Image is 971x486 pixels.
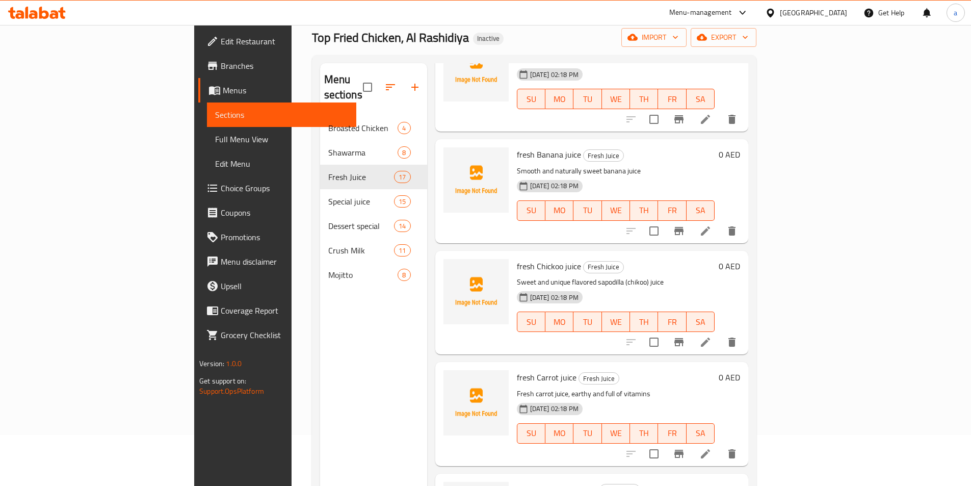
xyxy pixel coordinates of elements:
[667,219,691,243] button: Branch-specific-item
[780,7,847,18] div: [GEOGRAPHIC_DATA]
[643,220,665,242] span: Select to update
[398,269,410,281] div: items
[517,200,545,221] button: SU
[221,304,348,317] span: Coverage Report
[545,200,573,221] button: MO
[584,150,623,162] span: Fresh Juice
[549,92,569,107] span: MO
[687,312,715,332] button: SA
[573,89,601,109] button: TU
[545,423,573,444] button: MO
[634,203,654,218] span: TH
[584,261,623,273] span: Fresh Juice
[443,259,509,324] img: fresh Chickoo juice
[549,203,569,218] span: MO
[198,323,356,347] a: Grocery Checklist
[691,426,711,441] span: SA
[602,312,630,332] button: WE
[328,220,395,232] span: Dessert special
[583,261,624,273] div: Fresh Juice
[521,315,541,329] span: SU
[573,200,601,221] button: TU
[667,107,691,132] button: Branch-specific-item
[691,28,756,47] button: export
[198,225,356,249] a: Promotions
[667,330,691,354] button: Branch-specific-item
[226,357,242,370] span: 1.0.0
[667,442,691,466] button: Branch-specific-item
[634,426,654,441] span: TH
[719,370,740,385] h6: 0 AED
[198,54,356,78] a: Branches
[517,388,715,400] p: Fresh carrot juice, earthy and full of vitamins
[328,244,395,257] span: Crush Milk
[602,89,630,109] button: WE
[578,92,597,107] span: TU
[517,276,715,289] p: Sweet and unique flavored sapodilla (chikoo) juice
[443,36,509,101] img: fresh Pomegranate juice
[720,330,744,354] button: delete
[395,197,410,207] span: 15
[643,109,665,130] span: Select to update
[699,448,712,460] a: Edit menu item
[517,370,576,385] span: fresh Carrot juice
[545,312,573,332] button: MO
[207,103,356,127] a: Sections
[394,171,410,183] div: items
[328,269,398,281] span: Mojitto
[687,423,715,444] button: SA
[691,315,711,329] span: SA
[320,238,427,263] div: Crush Milk11
[602,423,630,444] button: WE
[221,255,348,268] span: Menu disclaimer
[517,165,715,177] p: Smooth and naturally sweet banana juice
[320,140,427,165] div: Shawarma8
[320,116,427,140] div: Broasted Chicken4
[215,133,348,145] span: Full Menu View
[521,426,541,441] span: SU
[549,426,569,441] span: MO
[517,312,545,332] button: SU
[521,92,541,107] span: SU
[699,113,712,125] a: Edit menu item
[443,370,509,436] img: fresh Carrot juice
[578,203,597,218] span: TU
[215,109,348,121] span: Sections
[662,426,682,441] span: FR
[634,315,654,329] span: TH
[398,123,410,133] span: 4
[320,214,427,238] div: Dessert special14
[221,280,348,292] span: Upsell
[526,181,583,191] span: [DATE] 02:18 PM
[328,171,395,183] span: Fresh Juice
[621,28,687,47] button: import
[549,315,569,329] span: MO
[395,172,410,182] span: 17
[394,220,410,232] div: items
[221,182,348,194] span: Choice Groups
[699,336,712,348] a: Edit menu item
[629,31,678,44] span: import
[658,200,686,221] button: FR
[687,89,715,109] button: SA
[526,293,583,302] span: [DATE] 02:18 PM
[630,89,658,109] button: TH
[221,60,348,72] span: Branches
[398,270,410,280] span: 8
[443,147,509,213] img: fresh Banana juice
[328,122,398,134] span: Broasted Chicken
[198,274,356,298] a: Upsell
[207,151,356,176] a: Edit Menu
[207,127,356,151] a: Full Menu View
[602,200,630,221] button: WE
[643,443,665,465] span: Select to update
[699,31,748,44] span: export
[398,146,410,159] div: items
[954,7,957,18] span: a
[221,329,348,341] span: Grocery Checklist
[573,312,601,332] button: TU
[579,373,619,385] span: Fresh Juice
[526,404,583,414] span: [DATE] 02:18 PM
[526,70,583,80] span: [DATE] 02:18 PM
[634,92,654,107] span: TH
